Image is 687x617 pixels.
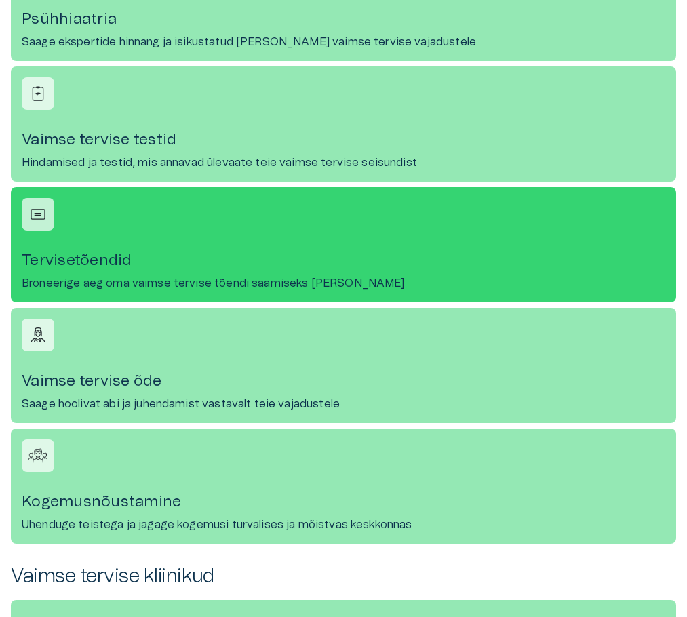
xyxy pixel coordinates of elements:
[22,34,476,50] p: Saage ekspertide hinnang ja isikustatud [PERSON_NAME] vaimse tervise vajadustele
[22,493,665,511] h4: Kogemusnõustamine
[22,131,665,149] h4: Vaimse tervise testid
[28,83,48,104] img: Vaimse tervise testid icon
[28,204,48,224] img: Tervisetõendid icon
[22,275,405,292] p: Broneerige aeg oma vaimse tervise tõendi saamiseks [PERSON_NAME]
[11,565,676,589] h2: Vaimse tervise kliinikud
[22,252,665,270] h4: Tervisetõendid
[22,155,417,171] p: Hindamised ja testid, mis annavad ülevaate teie vaimse tervise seisundist
[22,517,412,533] p: Ühenduge teistega ja jagage kogemusi turvalises ja mõistvas keskkonnas
[28,445,48,466] img: Kogemusnõustamine icon
[22,396,340,412] p: Saage hoolivat abi ja juhendamist vastavalt teie vajadustele
[28,325,48,345] img: Vaimse tervise õde icon
[22,10,665,28] h4: Psühhiaatria
[22,372,665,391] h4: Vaimse tervise õde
